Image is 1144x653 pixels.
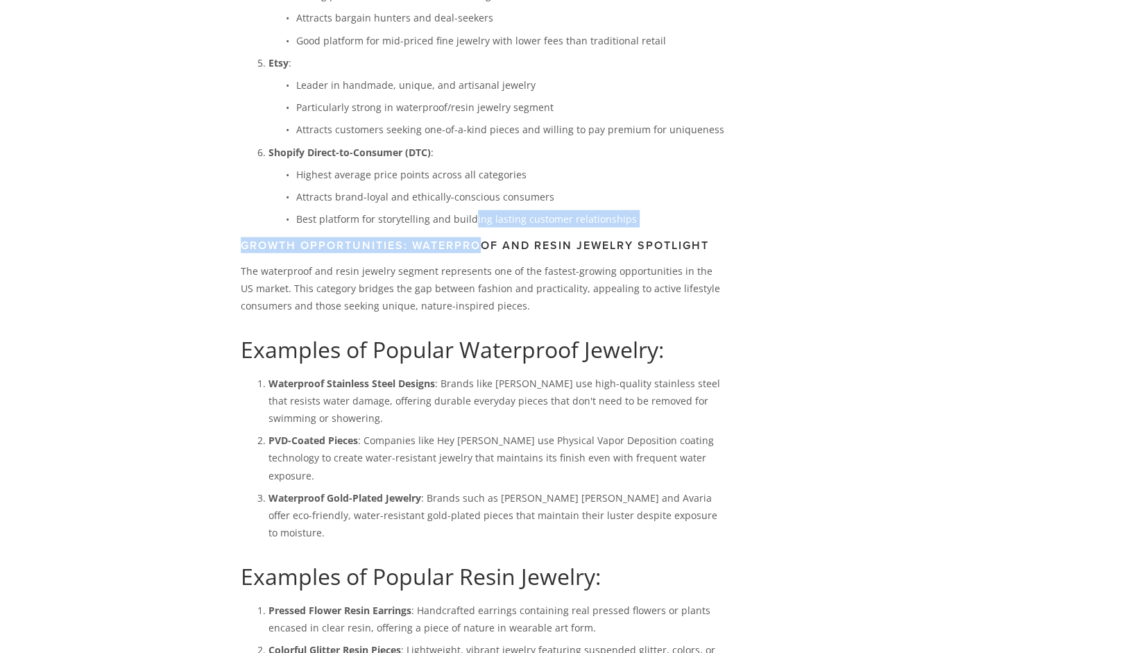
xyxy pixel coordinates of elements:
[268,377,435,390] strong: Waterproof Stainless Steel Designs
[268,489,727,542] p: : Brands such as [PERSON_NAME] [PERSON_NAME] and Avaria offer eco-friendly, water-resistant gold-...
[296,166,727,183] p: Highest average price points across all categories
[296,99,727,116] p: Particularly strong in waterproof/resin jewelry segment
[268,54,727,71] p: :
[241,337,727,363] h1: Examples of Popular Waterproof Jewelry:
[268,602,727,636] p: : Handcrafted earrings containing real pressed flowers or plants encased in clear resin, offering...
[268,144,727,161] p: :
[268,375,727,427] p: : Brands like [PERSON_NAME] use high-quality stainless steel that resists water damage, offering ...
[268,604,411,617] strong: Pressed Flower Resin Earrings
[296,32,727,49] p: Good platform for mid-priced fine jewelry with lower fees than traditional retail
[241,563,727,590] h1: Examples of Popular Resin Jewelry:
[268,491,421,504] strong: Waterproof Gold-Plated Jewelry
[296,121,727,138] p: Attracts customers seeking one-of-a-kind pieces and willing to pay premium for uniqueness
[296,9,727,26] p: Attracts bargain hunters and deal-seekers
[268,146,431,159] strong: Shopify Direct-to-Consumer (DTC)
[268,432,727,484] p: : Companies like Hey [PERSON_NAME] use Physical Vapor Deposition coating technology to create wat...
[296,210,727,228] p: Best platform for storytelling and building lasting customer relationships
[268,56,289,69] strong: Etsy
[241,262,727,315] p: The waterproof and resin jewelry segment represents one of the fastest-growing opportunities in t...
[241,239,727,252] h3: Growth Opportunities: Waterproof and Resin Jewelry Spotlight
[268,434,358,447] strong: PVD-Coated Pieces
[296,76,727,94] p: Leader in handmade, unique, and artisanal jewelry
[296,188,727,205] p: Attracts brand-loyal and ethically-conscious consumers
